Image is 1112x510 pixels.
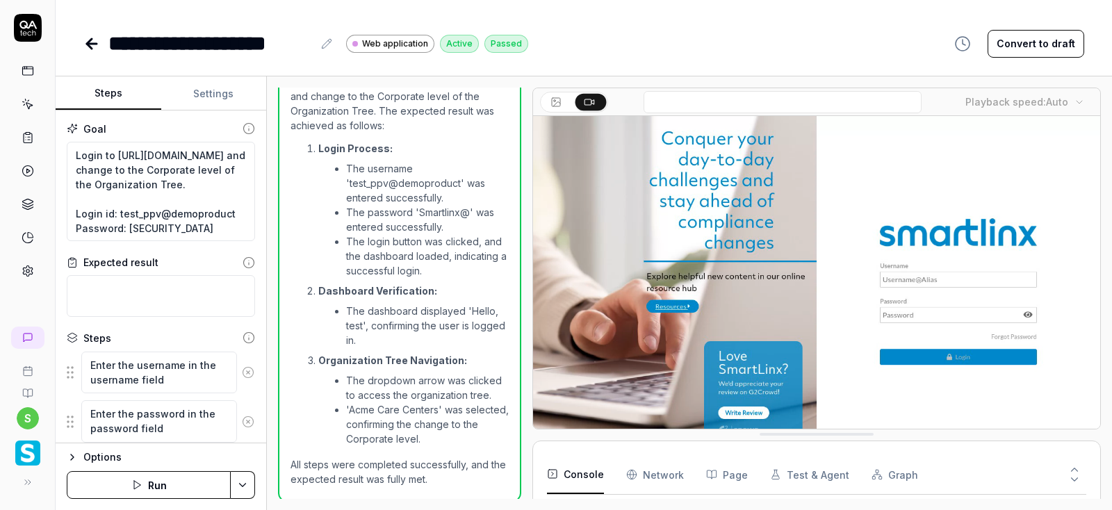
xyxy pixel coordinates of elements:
button: Run [67,471,231,499]
button: Settings [161,77,267,110]
div: Options [83,449,255,466]
div: Suggestions [67,400,255,443]
a: Web application [346,34,434,53]
button: Test & Agent [770,455,849,494]
li: The password 'Smartlinx@' was entered successfully. [346,205,509,234]
div: Active [440,35,479,53]
div: Steps [83,331,111,345]
p: The test case goal was to log into SmartLinx and change to the Corporate level of the Organizatio... [291,74,509,133]
strong: Login Process: [318,142,393,154]
button: View version history [946,30,979,58]
button: Page [706,455,748,494]
li: The username 'test_ppv@demoproduct' was entered successfully. [346,161,509,205]
button: Network [626,455,684,494]
li: 'Acme Care Centers' was selected, confirming the change to the Corporate level. [346,402,509,446]
li: The login button was clicked, and the dashboard loaded, indicating a successful login. [346,234,509,278]
div: Playback speed: [965,94,1068,109]
div: Suggestions [67,351,255,395]
a: Documentation [6,377,49,399]
button: Steps [56,77,161,110]
button: Console [547,455,604,494]
button: s [17,407,39,429]
button: Options [67,449,255,466]
button: Smartlinx Logo [6,429,49,468]
button: Remove step [237,359,260,386]
li: The dashboard displayed 'Hello, test', confirming the user is logged in. [346,304,509,347]
strong: Dashboard Verification: [318,285,437,297]
li: The dropdown arrow was clicked to access the organization tree. [346,373,509,402]
strong: Organization Tree Navigation: [318,354,467,366]
span: Web application [362,38,428,50]
div: Passed [484,35,528,53]
img: Smartlinx Logo [15,441,40,466]
div: Expected result [83,255,158,270]
a: Book a call with us [6,354,49,377]
p: All steps were completed successfully, and the expected result was fully met. [291,457,509,486]
button: Remove step [237,408,260,436]
button: Convert to draft [988,30,1084,58]
div: Goal [83,122,106,136]
a: New conversation [11,327,44,349]
button: Graph [872,455,918,494]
